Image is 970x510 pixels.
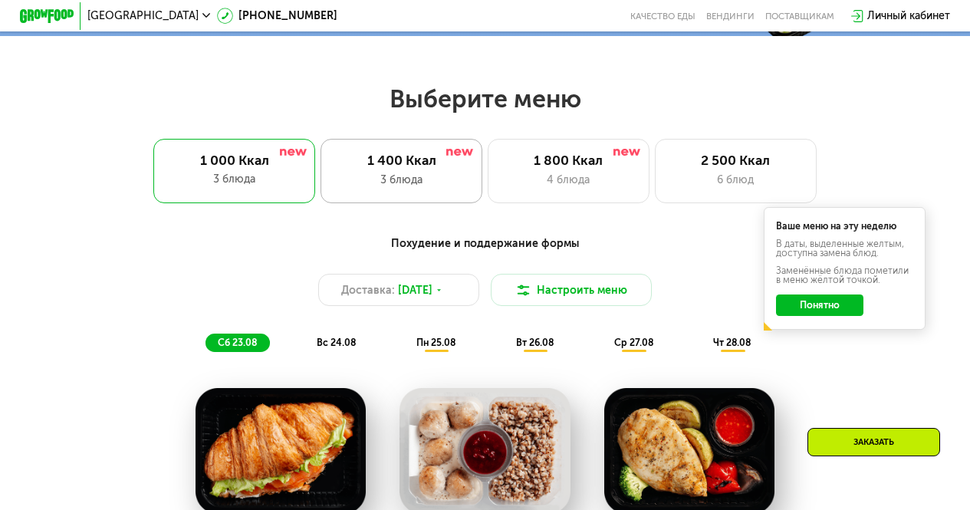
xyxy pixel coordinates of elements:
[491,274,653,306] button: Настроить меню
[341,282,395,298] span: Доставка:
[167,171,301,187] div: 3 блюда
[398,282,432,298] span: [DATE]
[43,84,927,114] h2: Выберите меню
[86,235,883,252] div: Похудение и поддержание формы
[516,337,554,348] span: вт 26.08
[630,11,695,21] a: Качество еды
[706,11,755,21] a: Вендинги
[867,8,950,24] div: Личный кабинет
[776,266,913,285] div: Заменённые блюда пометили в меню жёлтой точкой.
[776,239,913,258] div: В даты, выделенные желтым, доступна замена блюд.
[502,153,636,169] div: 1 800 Ккал
[713,337,751,348] span: чт 28.08
[317,337,356,348] span: вс 24.08
[776,294,863,316] button: Понятно
[669,153,802,169] div: 2 500 Ккал
[218,337,257,348] span: сб 23.08
[502,172,636,188] div: 4 блюда
[217,8,337,24] a: [PHONE_NUMBER]
[335,172,469,188] div: 3 блюда
[765,11,834,21] div: поставщикам
[776,222,913,231] div: Ваше меню на эту неделю
[335,153,469,169] div: 1 400 Ккал
[807,428,940,456] div: Заказать
[416,337,455,348] span: пн 25.08
[87,11,199,21] span: [GEOGRAPHIC_DATA]
[669,172,802,188] div: 6 блюд
[614,337,653,348] span: ср 27.08
[167,153,301,169] div: 1 000 Ккал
